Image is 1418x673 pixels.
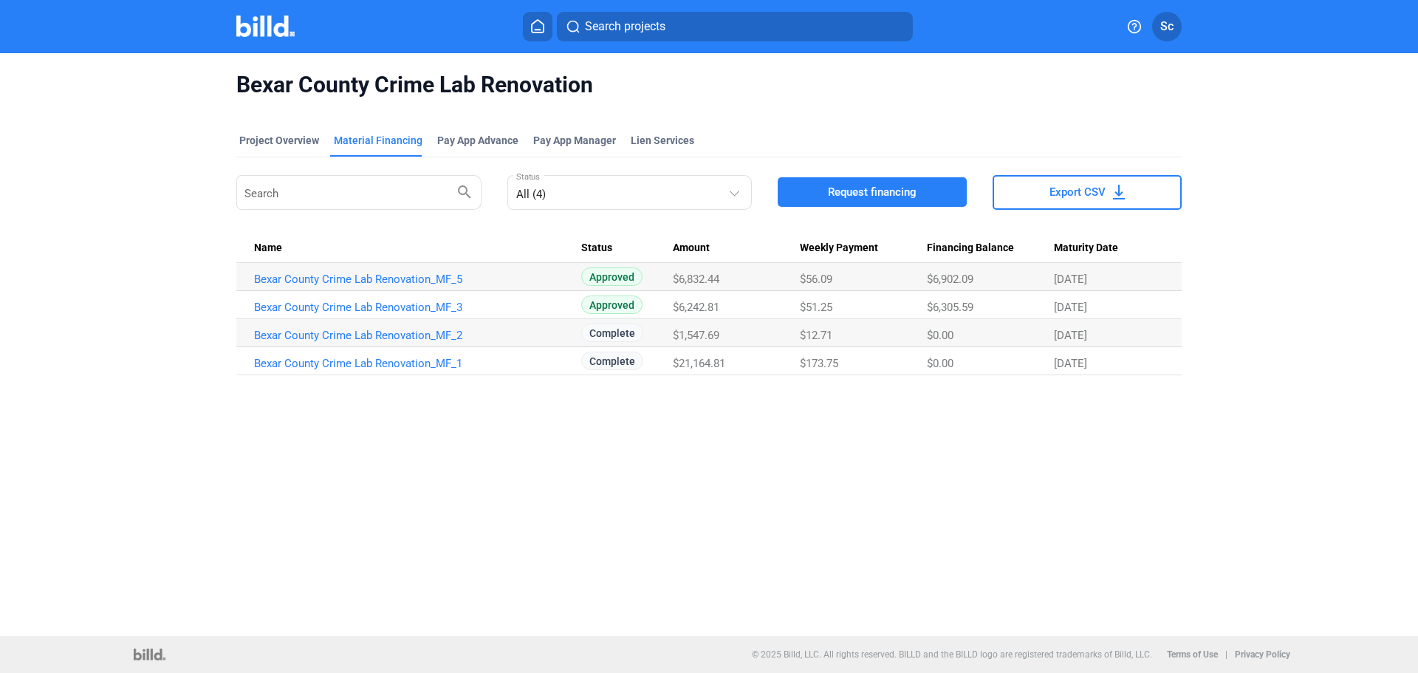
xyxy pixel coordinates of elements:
[456,182,473,200] mat-icon: search
[673,273,719,286] span: $6,832.44
[927,242,1054,255] div: Financing Balance
[800,242,878,255] span: Weekly Payment
[778,177,967,207] button: Request financing
[927,301,973,314] span: $6,305.59
[239,133,319,148] div: Project Overview
[800,273,832,286] span: $56.09
[828,185,917,199] span: Request financing
[1054,273,1087,286] span: [DATE]
[927,273,973,286] span: $6,902.09
[800,357,838,370] span: $173.75
[1054,242,1118,255] span: Maturity Date
[927,357,953,370] span: $0.00
[927,329,953,342] span: $0.00
[254,357,581,370] a: Bexar County Crime Lab Renovation_MF_1
[254,242,581,255] div: Name
[581,242,674,255] div: Status
[581,352,643,370] span: Complete
[334,133,422,148] div: Material Financing
[254,273,581,286] a: Bexar County Crime Lab Renovation_MF_5
[1054,329,1087,342] span: [DATE]
[236,16,295,37] img: Billd Company Logo
[673,329,719,342] span: $1,547.69
[134,649,165,660] img: logo
[1049,185,1106,199] span: Export CSV
[752,649,1152,660] p: © 2025 Billd, LLC. All rights reserved. BILLD and the BILLD logo are registered trademarks of Bil...
[673,301,719,314] span: $6,242.81
[673,357,725,370] span: $21,164.81
[800,242,927,255] div: Weekly Payment
[581,242,612,255] span: Status
[533,133,616,148] span: Pay App Manager
[1160,18,1174,35] span: Sc
[673,242,799,255] div: Amount
[254,329,581,342] a: Bexar County Crime Lab Renovation_MF_2
[254,301,581,314] a: Bexar County Crime Lab Renovation_MF_3
[254,242,282,255] span: Name
[1054,357,1087,370] span: [DATE]
[585,18,665,35] span: Search projects
[800,301,832,314] span: $51.25
[1054,301,1087,314] span: [DATE]
[800,329,832,342] span: $12.71
[631,133,694,148] div: Lien Services
[673,242,710,255] span: Amount
[993,175,1182,210] button: Export CSV
[1152,12,1182,41] button: Sc
[1167,649,1218,660] b: Terms of Use
[557,12,913,41] button: Search projects
[236,71,1182,99] span: Bexar County Crime Lab Renovation
[1054,242,1164,255] div: Maturity Date
[927,242,1014,255] span: Financing Balance
[1225,649,1227,660] p: |
[581,324,643,342] span: Complete
[1235,649,1290,660] b: Privacy Policy
[581,267,643,286] span: Approved
[581,295,643,314] span: Approved
[516,188,546,201] mat-select-trigger: All (4)
[437,133,518,148] div: Pay App Advance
